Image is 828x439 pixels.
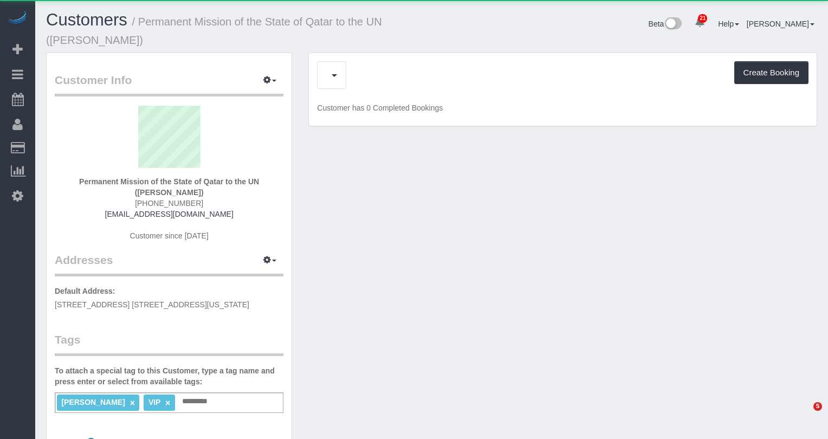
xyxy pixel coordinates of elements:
legend: Tags [55,332,283,356]
a: × [165,398,170,408]
a: [EMAIL_ADDRESS][DOMAIN_NAME] [105,210,234,218]
img: Automaid Logo [7,11,28,26]
span: [STREET_ADDRESS] [STREET_ADDRESS][US_STATE] [55,300,249,309]
p: Customer has 0 Completed Bookings [317,102,808,113]
a: 21 [689,11,710,35]
span: [PHONE_NUMBER] [135,199,203,208]
span: Customer since [DATE] [130,231,209,240]
span: VIP [148,398,160,406]
small: / Permanent Mission of the State of Qatar to the UN ([PERSON_NAME]) [46,16,382,46]
a: [PERSON_NAME] [747,20,814,28]
button: Create Booking [734,61,808,84]
img: New interface [664,17,682,31]
label: Default Address: [55,286,115,296]
iframe: Intercom live chat [791,402,817,428]
span: [PERSON_NAME] [61,398,125,406]
a: Help [718,20,739,28]
label: To attach a special tag to this Customer, type a tag name and press enter or select from availabl... [55,365,283,387]
a: Beta [649,20,682,28]
span: 21 [698,14,707,23]
a: × [130,398,135,408]
a: Customers [46,10,127,29]
span: 5 [813,402,822,411]
strong: Permanent Mission of the State of Qatar to the UN ([PERSON_NAME]) [79,177,259,197]
legend: Customer Info [55,72,283,96]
